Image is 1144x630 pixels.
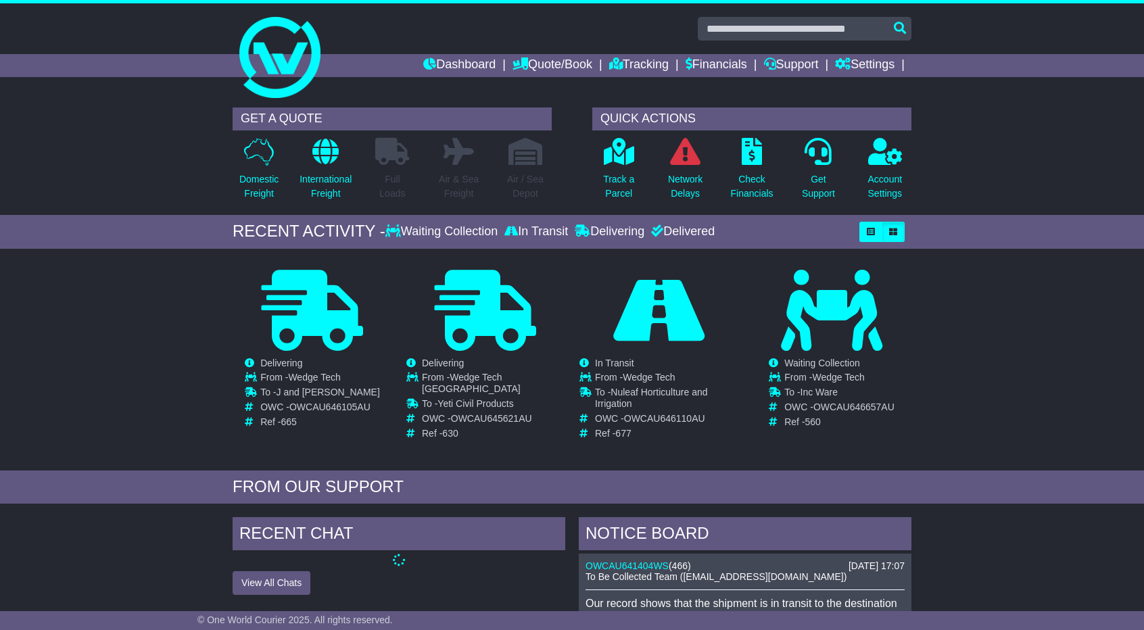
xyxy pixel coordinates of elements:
[385,224,501,239] div: Waiting Collection
[602,137,635,208] a: Track aParcel
[802,172,835,201] p: Get Support
[281,416,297,427] span: 665
[595,413,738,428] td: OWC -
[784,402,895,416] td: OWC -
[277,387,380,397] span: J and [PERSON_NAME]
[422,358,464,368] span: Delivering
[624,413,705,424] span: OWCAU646110AU
[507,172,544,201] p: Air / Sea Depot
[422,428,565,439] td: Ref -
[784,372,895,387] td: From -
[867,137,903,208] a: AccountSettings
[442,428,458,439] span: 630
[648,224,715,239] div: Delivered
[595,428,738,439] td: Ref -
[233,107,552,130] div: GET A QUOTE
[422,372,565,398] td: From -
[289,402,371,412] span: OWCAU646105AU
[835,54,895,77] a: Settings
[451,413,532,424] span: OWCAU645621AU
[586,571,847,582] span: To Be Collected Team ([EMAIL_ADDRESS][DOMAIN_NAME])
[288,372,340,383] span: Wedge Tech
[513,54,592,77] a: Quote/Book
[764,54,819,77] a: Support
[439,172,479,201] p: Air & Sea Freight
[260,402,380,416] td: OWC -
[239,172,279,201] p: Domestic Freight
[579,517,911,554] div: NOTICE BOARD
[595,387,708,409] span: Nuleaf Horticulture and Irrigation
[849,560,905,572] div: [DATE] 17:07
[437,398,513,409] span: Yeti Civil Products
[668,172,702,201] p: Network Delays
[784,358,860,368] span: Waiting Collection
[423,54,496,77] a: Dashboard
[233,222,385,241] div: RECENT ACTIVITY -
[812,372,864,383] span: Wedge Tech
[672,560,688,571] span: 466
[784,387,895,402] td: To -
[801,387,838,397] span: Inc Ware
[260,372,380,387] td: From -
[686,54,747,77] a: Financials
[422,413,565,428] td: OWC -
[586,560,669,571] a: OWCAU641404WS
[586,560,905,572] div: ( )
[233,517,565,554] div: RECENT CHAT
[609,54,669,77] a: Tracking
[501,224,571,239] div: In Transit
[233,571,310,595] button: View All Chats
[667,137,703,208] a: NetworkDelays
[595,387,738,413] td: To -
[805,416,821,427] span: 560
[375,172,409,201] p: Full Loads
[260,416,380,428] td: Ref -
[603,172,634,201] p: Track a Parcel
[197,614,393,625] span: © One World Courier 2025. All rights reserved.
[571,224,648,239] div: Delivering
[730,137,774,208] a: CheckFinancials
[299,137,352,208] a: InternationalFreight
[239,137,279,208] a: DomesticFreight
[422,398,565,413] td: To -
[592,107,911,130] div: QUICK ACTIONS
[300,172,352,201] p: International Freight
[233,477,911,497] div: FROM OUR SUPPORT
[813,402,895,412] span: OWCAU646657AU
[422,372,521,394] span: Wedge Tech [GEOGRAPHIC_DATA]
[615,428,631,439] span: 677
[623,372,675,383] span: Wedge Tech
[868,172,903,201] p: Account Settings
[801,137,836,208] a: GetSupport
[731,172,773,201] p: Check Financials
[784,416,895,428] td: Ref -
[595,372,738,387] td: From -
[595,358,634,368] span: In Transit
[260,358,302,368] span: Delivering
[260,387,380,402] td: To -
